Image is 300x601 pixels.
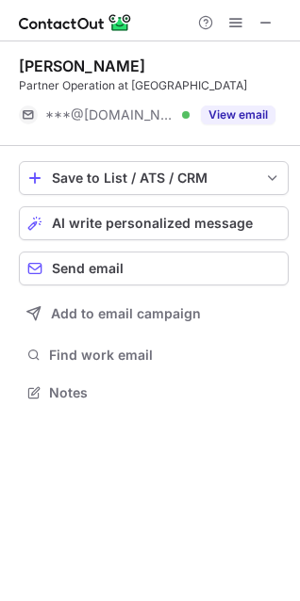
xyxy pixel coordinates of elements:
img: ContactOut v5.3.10 [19,11,132,34]
button: Reveal Button [201,106,275,124]
div: [PERSON_NAME] [19,57,145,75]
button: save-profile-one-click [19,161,289,195]
button: AI write personalized message [19,206,289,240]
span: ***@[DOMAIN_NAME] [45,106,175,123]
div: Partner Operation at [GEOGRAPHIC_DATA] [19,77,289,94]
button: Add to email campaign [19,297,289,331]
span: Notes [49,384,281,401]
div: Save to List / ATS / CRM [52,171,256,186]
span: Send email [52,261,124,276]
span: Find work email [49,347,281,364]
button: Send email [19,252,289,285]
span: AI write personalized message [52,216,253,231]
button: Notes [19,380,289,406]
span: Add to email campaign [51,306,201,321]
button: Find work email [19,342,289,368]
